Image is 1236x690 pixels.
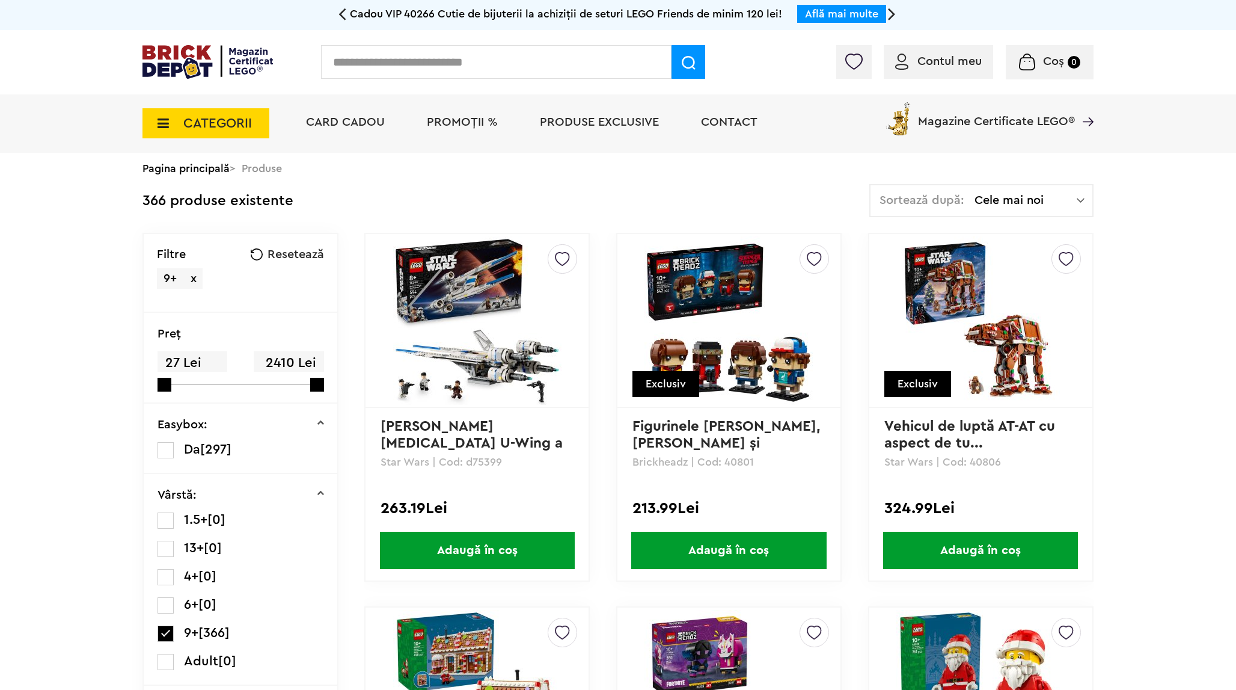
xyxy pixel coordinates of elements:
[805,8,878,19] a: Află mai multe
[869,532,1092,569] a: Adaugă în coș
[142,184,293,218] div: 366 produse existente
[880,194,964,206] span: Sortează după:
[184,513,207,526] span: 1.5+
[381,501,574,516] div: 263.19Lei
[207,513,225,526] span: [0]
[198,598,216,611] span: [0]
[268,248,324,260] span: Resetează
[142,163,230,174] a: Pagina principală
[184,655,218,668] span: Adult
[884,457,1077,467] p: Star Wars | Cod: 40806
[632,501,825,516] div: 213.99Lei
[884,371,951,397] div: Exclusiv
[1043,55,1064,67] span: Coș
[917,55,982,67] span: Contul meu
[644,236,813,405] img: Figurinele Mike, Dustin, Lucas și Will
[254,351,323,375] span: 2410 Lei
[184,598,198,611] span: 6+
[381,457,574,467] p: Star Wars | Cod: d75399
[183,117,252,130] span: CATEGORII
[1068,56,1080,69] small: 0
[184,541,204,555] span: 13+
[198,570,216,583] span: [0]
[632,419,825,467] a: Figurinele [PERSON_NAME], [PERSON_NAME] și [PERSON_NAME]
[350,8,782,19] span: Cadou VIP 40266 Cutie de bijuterii la achiziții de seturi LEGO Friends de minim 120 lei!
[701,116,757,128] a: Contact
[200,443,231,456] span: [297]
[381,419,567,467] a: [PERSON_NAME][MEDICAL_DATA] U-Wing a rebelilor - Amba...
[540,116,659,128] a: Produse exclusive
[884,419,1059,451] a: Vehicul de luptă AT-AT cu aspect de tu...
[158,489,197,501] p: Vârstă:
[883,532,1078,569] span: Adaugă în coș
[884,501,1077,516] div: 324.99Lei
[306,116,385,128] a: Card Cadou
[158,328,181,340] p: Preţ
[218,655,236,668] span: [0]
[974,194,1077,206] span: Cele mai noi
[198,626,230,639] span: [366]
[918,100,1075,128] span: Magazine Certificate LEGO®
[896,236,1065,405] img: Vehicul de luptă AT-AT cu aspect de turtă dulce
[427,116,498,128] a: PROMOȚII %
[157,248,186,260] p: Filtre
[164,273,177,285] span: 9+
[631,532,826,569] span: Adaugă în coș
[632,371,699,397] div: Exclusiv
[191,273,197,285] span: x
[184,626,198,639] span: 9+
[366,532,589,569] a: Adaugă în coș
[142,153,1094,184] div: > Produse
[617,532,840,569] a: Adaugă în coș
[204,541,222,555] span: [0]
[158,419,207,431] p: Easybox:
[184,570,198,583] span: 4+
[895,55,982,67] a: Contul meu
[184,443,200,456] span: Da
[158,351,227,375] span: 27 Lei
[632,457,825,467] p: Brickheadz | Cod: 40801
[393,236,561,405] img: Nava stelara U-Wing a rebelilor - Ambalaj deteriorat
[1075,100,1094,112] a: Magazine Certificate LEGO®
[380,532,575,569] span: Adaugă în coș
